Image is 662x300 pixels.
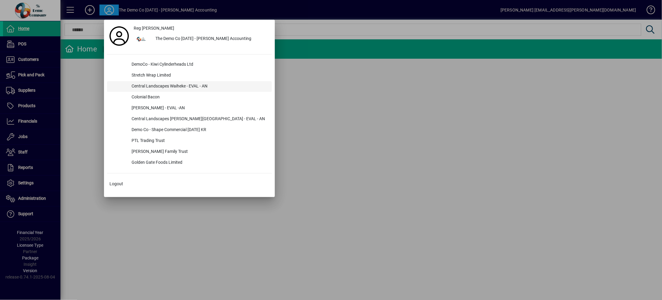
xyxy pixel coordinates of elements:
[127,147,272,157] div: [PERSON_NAME] Family Trust
[107,136,272,147] button: PTL Trading Trust
[107,81,272,92] button: Central Landscapes Waiheke - EVAL - AN
[127,136,272,147] div: PTL Trading Trust
[131,34,272,45] button: The Demo Co [DATE] - [PERSON_NAME] Accounting
[107,31,131,41] a: Profile
[107,103,272,114] button: [PERSON_NAME] - EVAL -AN
[109,181,123,187] span: Logout
[107,178,272,189] button: Logout
[134,25,174,31] span: Reg [PERSON_NAME]
[127,92,272,103] div: Colonial Bacon
[127,103,272,114] div: [PERSON_NAME] - EVAL -AN
[107,125,272,136] button: Demo Co - Shape Commercial [DATE] KR
[151,34,272,45] div: The Demo Co [DATE] - [PERSON_NAME] Accounting
[131,23,272,34] a: Reg [PERSON_NAME]
[107,147,272,157] button: [PERSON_NAME] Family Trust
[127,125,272,136] div: Demo Co - Shape Commercial [DATE] KR
[127,70,272,81] div: Stretch Wrap Limited
[107,59,272,70] button: DemoCo - Kiwi Cylinderheads Ltd
[127,114,272,125] div: Central Landscapes [PERSON_NAME][GEOGRAPHIC_DATA] - EVAL - AN
[107,157,272,168] button: Golden Gate Foods Limited
[127,81,272,92] div: Central Landscapes Waiheke - EVAL - AN
[107,92,272,103] button: Colonial Bacon
[127,157,272,168] div: Golden Gate Foods Limited
[107,114,272,125] button: Central Landscapes [PERSON_NAME][GEOGRAPHIC_DATA] - EVAL - AN
[127,59,272,70] div: DemoCo - Kiwi Cylinderheads Ltd
[107,70,272,81] button: Stretch Wrap Limited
